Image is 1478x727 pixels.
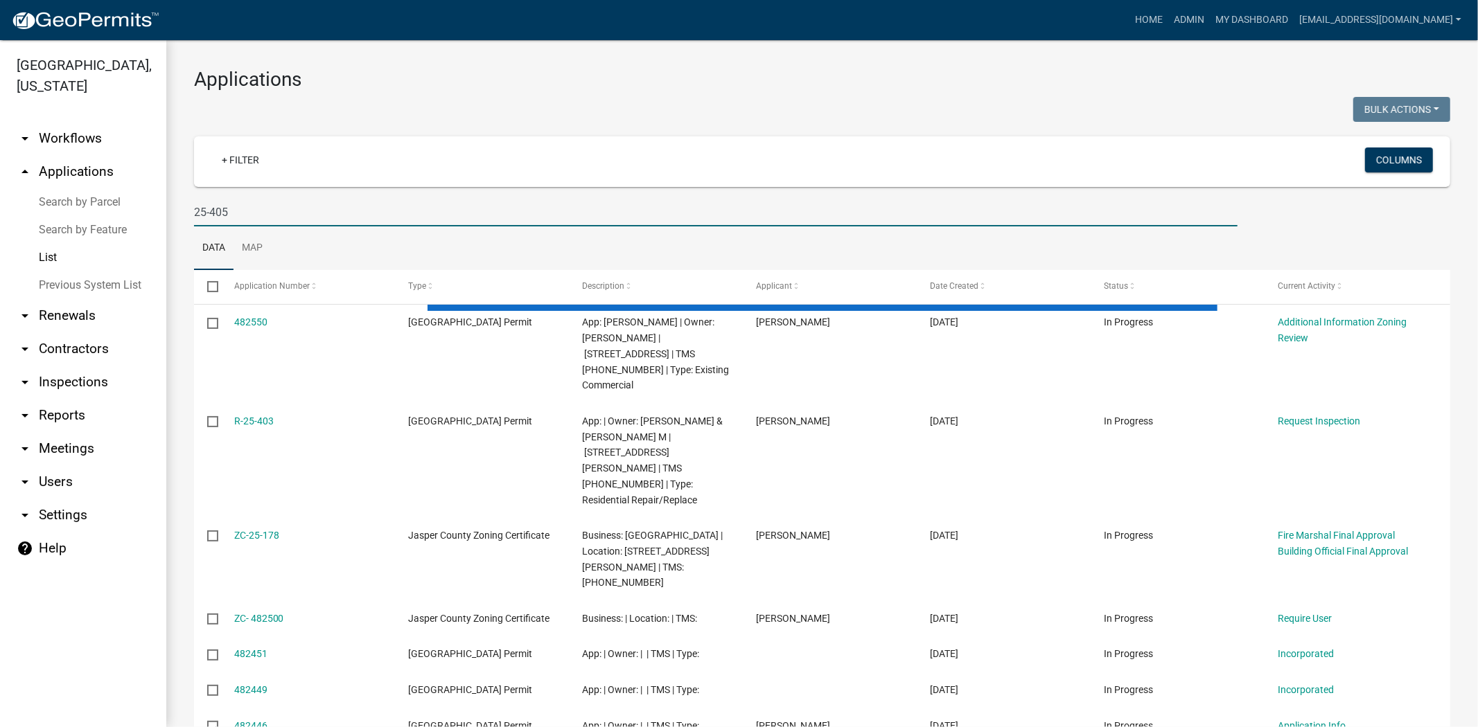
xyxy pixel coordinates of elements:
[930,530,958,541] span: 09/23/2025
[211,147,270,172] a: + Filter
[17,163,33,180] i: arrow_drop_up
[569,270,743,303] datatable-header-cell: Description
[194,198,1238,226] input: Search for applications
[1278,316,1407,343] a: Additional Information Zoning Review
[1278,415,1360,427] a: Request Inspection
[1278,648,1334,659] a: Incorporated
[234,648,267,659] a: 482451
[930,415,958,427] span: 09/23/2025
[756,281,792,291] span: Applicant
[582,530,723,588] span: Business: Sweet Pea Playhouse | Location: 1375 COHEN RD | TMS: 022-00-01-031
[1104,415,1153,427] span: In Progress
[1365,147,1433,172] button: Columns
[582,316,729,391] span: App: Jason Michaels | Owner: KOHLER HANS J | 17316 GRAYS HWY | TMS 052-00-12-017 | Type: Existing...
[234,281,310,291] span: Application Number
[17,130,33,147] i: arrow_drop_down
[582,648,699,659] span: App: | Owner: | | TMS | Type:
[408,684,532,695] span: Jasper County Building Permit
[1278,546,1408,557] a: Building Official Final Approval
[408,613,549,624] span: Jasper County Zoning Certificate
[408,648,532,659] span: Jasper County Building Permit
[1104,316,1153,327] span: In Progress
[582,684,699,695] span: App: | Owner: | | TMS | Type:
[394,270,568,303] datatable-header-cell: Type
[1091,270,1265,303] datatable-header-cell: Status
[194,226,234,271] a: Data
[408,530,549,541] span: Jasper County Zoning Certificate
[17,440,33,457] i: arrow_drop_down
[1129,7,1168,33] a: Home
[234,684,267,695] a: 482449
[194,270,220,303] datatable-header-cell: Select
[1104,613,1153,624] span: In Progress
[234,530,279,541] a: ZC-25-178
[17,540,33,557] i: help
[1104,530,1153,541] span: In Progress
[408,415,532,427] span: Jasper County Building Permit
[756,316,830,327] span: Jason Michaels
[756,530,830,541] span: ELEASE DAVID
[1278,530,1395,541] a: Fire Marshal Final Approval
[1353,97,1450,122] button: Bulk Actions
[582,281,624,291] span: Description
[17,374,33,391] i: arrow_drop_down
[930,684,958,695] span: 09/23/2025
[756,613,830,624] span: Tara Hayes
[17,341,33,357] i: arrow_drop_down
[1168,7,1210,33] a: Admin
[582,613,697,624] span: Business: | Location: | TMS:
[194,68,1450,91] h3: Applications
[234,613,284,624] a: ZC- 482500
[930,281,978,291] span: Date Created
[1104,684,1153,695] span: In Progress
[1278,281,1335,291] span: Current Activity
[1294,7,1467,33] a: [EMAIL_ADDRESS][DOMAIN_NAME]
[220,270,394,303] datatable-header-cell: Application Number
[17,407,33,424] i: arrow_drop_down
[930,648,958,659] span: 09/23/2025
[408,281,426,291] span: Type
[582,415,723,505] span: App: | Owner: SALZER GRANT & ELIZABETH M | 117 RILEY FARMS RD | TMS 080-00-03-024 | Type: Residen...
[17,474,33,490] i: arrow_drop_down
[234,226,271,271] a: Map
[917,270,1091,303] datatable-header-cell: Date Created
[17,307,33,324] i: arrow_drop_down
[1104,648,1153,659] span: In Progress
[17,507,33,523] i: arrow_drop_down
[1278,684,1334,695] a: Incorporated
[408,316,532,327] span: Jasper County Building Permit
[930,613,958,624] span: 09/23/2025
[1210,7,1294,33] a: My Dashboard
[756,415,830,427] span: Nathan Robert
[1278,613,1332,624] a: Require User
[1265,270,1439,303] datatable-header-cell: Current Activity
[1104,281,1128,291] span: Status
[234,415,274,427] a: R-25-403
[743,270,917,303] datatable-header-cell: Applicant
[930,316,958,327] span: 09/23/2025
[234,316,267,327] a: 482550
